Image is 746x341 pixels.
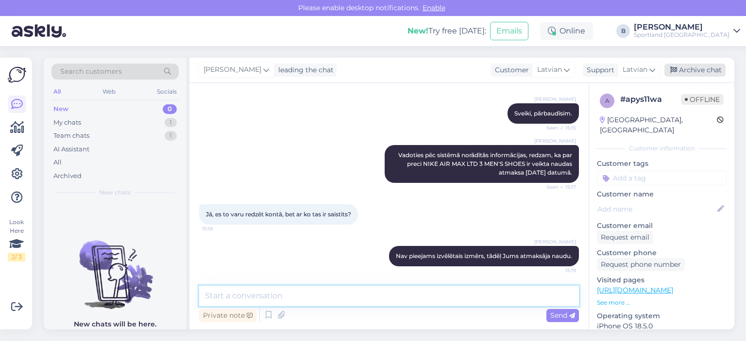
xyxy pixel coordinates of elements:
[537,65,562,75] span: Latvian
[274,65,334,75] div: leading the chat
[597,298,727,307] p: See more ...
[199,309,256,322] div: Private note
[165,131,177,141] div: 1
[53,158,62,167] div: All
[206,211,351,218] span: Jā, es to varu redzēt kontā, bet ar ko tas ir saistīts?
[163,104,177,114] div: 0
[53,145,89,154] div: AI Assistant
[8,253,25,261] div: 2 / 3
[165,118,177,128] div: 1
[100,188,131,197] span: New chats
[597,204,715,214] input: Add name
[597,159,727,169] p: Customer tags
[53,118,81,128] div: My chats
[514,110,572,117] span: Sveiki, pārbaudīsim.
[101,85,118,98] div: Web
[634,23,729,31] div: [PERSON_NAME]
[534,96,576,103] span: [PERSON_NAME]
[540,183,576,191] span: Seen ✓ 15:17
[491,65,529,75] div: Customer
[597,144,727,153] div: Customer information
[597,171,727,185] input: Add a tag
[540,22,593,40] div: Online
[490,22,528,40] button: Emails
[664,64,726,77] div: Archive chat
[51,85,63,98] div: All
[600,115,717,135] div: [GEOGRAPHIC_DATA], [GEOGRAPHIC_DATA]
[53,104,68,114] div: New
[597,221,727,231] p: Customer email
[540,124,576,131] span: Seen ✓ 15:15
[203,65,261,75] span: [PERSON_NAME]
[396,252,572,260] span: Nav pieejams izvēlētais izmērs, tādēļ Jums atmaksāja naudu.
[44,223,186,310] img: No chats
[616,24,630,38] div: B
[534,238,576,245] span: [PERSON_NAME]
[605,97,610,104] span: a
[420,3,448,12] span: Enable
[597,231,653,244] div: Request email
[623,65,647,75] span: Latvian
[550,311,575,320] span: Send
[620,94,681,105] div: # apys11wa
[597,321,727,331] p: iPhone OS 18.5.0
[407,26,428,35] b: New!
[583,65,614,75] div: Support
[597,275,727,285] p: Visited pages
[407,25,486,37] div: Try free [DATE]:
[398,151,574,176] span: Vadoties pēc sistēmā norādītās informācijas, redzam, ka par preci NIKE AIR MAX LTD 3 MEN'S SHOES ...
[202,225,238,232] span: 15:18
[155,85,179,98] div: Socials
[681,94,724,105] span: Offline
[74,319,156,329] p: New chats will be here.
[534,137,576,145] span: [PERSON_NAME]
[60,66,122,77] span: Search customers
[53,171,82,181] div: Archived
[597,248,727,258] p: Customer phone
[597,189,727,199] p: Customer name
[597,286,673,294] a: [URL][DOMAIN_NAME]
[597,258,685,271] div: Request phone number
[8,65,26,84] img: Askly Logo
[53,131,89,141] div: Team chats
[597,311,727,321] p: Operating system
[540,267,576,274] span: 15:19
[8,218,25,261] div: Look Here
[634,31,729,39] div: Sportland [GEOGRAPHIC_DATA]
[634,23,740,39] a: [PERSON_NAME]Sportland [GEOGRAPHIC_DATA]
